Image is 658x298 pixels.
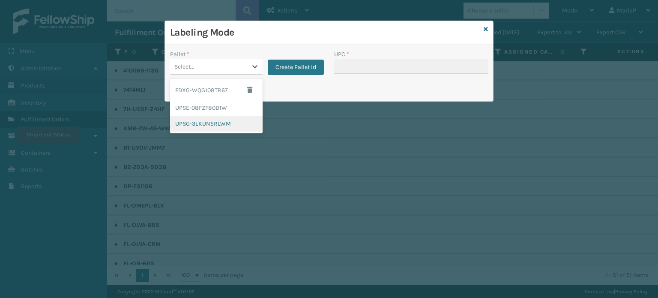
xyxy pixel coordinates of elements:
[170,100,263,116] div: UPSE-08FZF80B1W
[170,50,189,59] label: Pallet
[174,62,194,71] div: Select...
[268,60,324,75] button: Create Pallet Id
[170,26,480,39] h3: Labeling Mode
[170,80,263,100] div: FDXG-WQG108TR67
[170,116,263,132] div: UPSG-3LKUN5RLWM
[334,50,349,59] label: UPC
